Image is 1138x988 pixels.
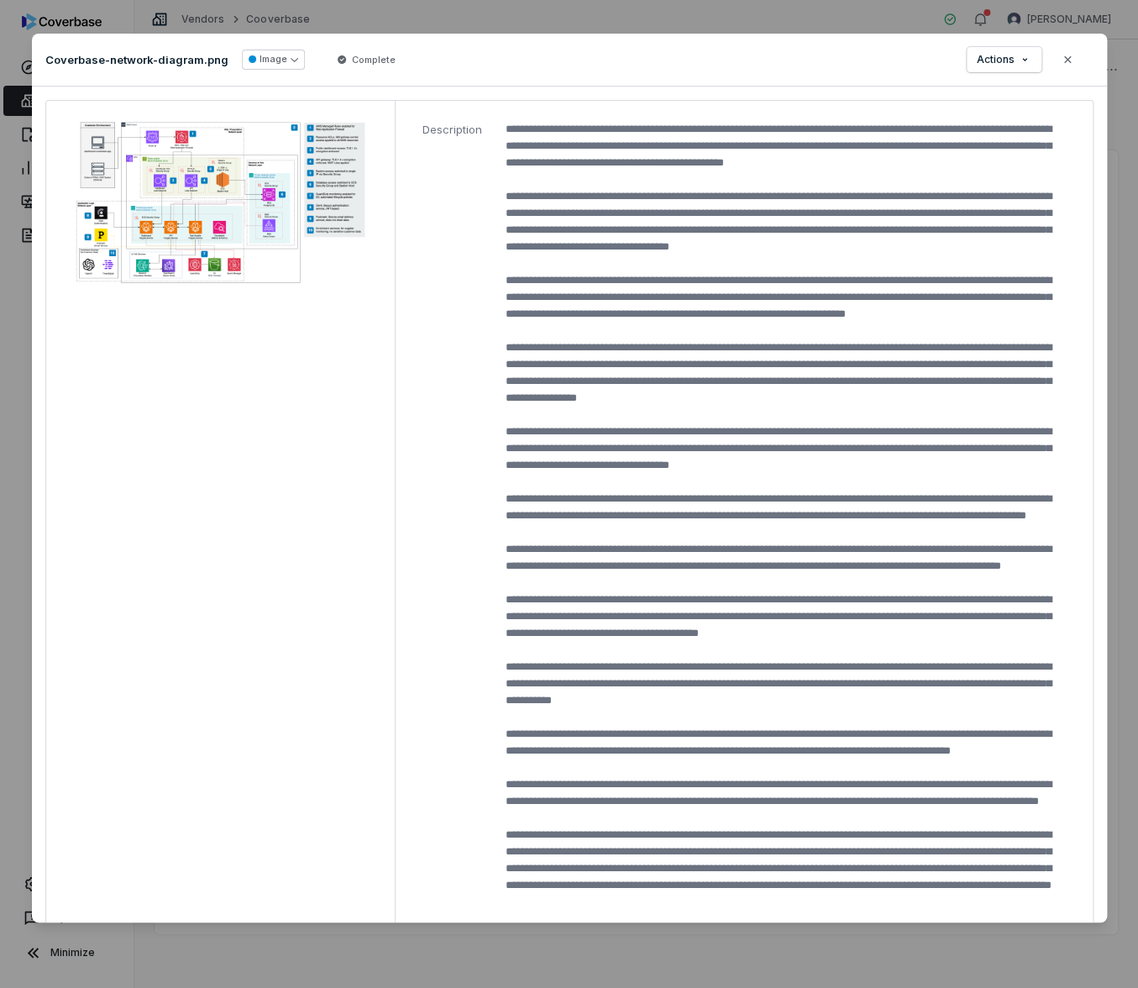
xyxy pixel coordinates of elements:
span: Description [422,121,482,138]
p: Coverbase-network-diagram.png [45,52,228,67]
span: Complete [352,53,396,66]
button: Image [242,50,305,70]
span: Actions [977,53,1015,66]
img: Coverbase-network-diagram.png [73,114,368,295]
button: Actions [967,47,1041,72]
